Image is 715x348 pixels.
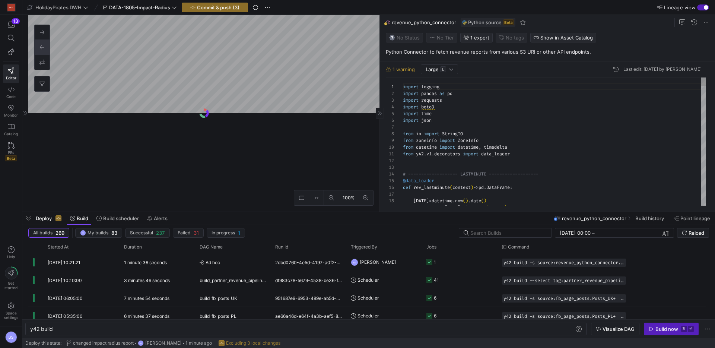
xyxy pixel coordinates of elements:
span: Beta [5,155,17,161]
a: Spacesettings [3,299,19,323]
div: 6 [386,117,394,124]
span: logging [421,84,439,90]
button: Visualize DAG [591,323,639,335]
button: HolidayPirates DWH [25,3,90,12]
span: DAG Name [200,244,223,250]
div: 19 [386,204,394,211]
button: DATA-1805-Impact-Radius [101,3,179,12]
span: [DATE] 05:35:00 [48,313,83,319]
span: zoneinfo [416,137,437,143]
div: 3 [386,97,394,104]
span: – [592,230,595,236]
div: Press SPACE to select this row. [28,271,706,289]
button: No statusNo Status [386,33,423,42]
span: , [479,144,481,150]
span: Deploy [36,215,52,221]
span: from [403,144,413,150]
span: import [439,137,455,143]
div: 6 [434,307,436,325]
span: Ad hoc [200,254,266,271]
span: My builds [88,230,108,235]
y42-duration: 6 minutes 37 seconds [124,313,169,319]
input: Start datetime [560,230,591,236]
span: DATA-1805-Impact-Radius [109,4,170,10]
button: Build scheduler [93,212,142,225]
span: Build history [635,215,664,221]
span: as [439,91,445,97]
button: Commit & push (3) [182,3,248,12]
div: 41 [434,271,439,289]
img: No tier [429,35,435,41]
div: 6 [434,289,436,307]
span: data_loader [481,151,510,157]
span: 1 [238,230,240,236]
span: build_partner_revenue_pipeline_morning [200,272,266,289]
span: = [499,205,502,211]
div: 951687e9-6953-489e-ab5d-90598afecac8 [271,289,346,307]
button: changed impact radius reportBS[PERSON_NAME]1 minute ago [64,338,214,348]
kbd: ⌘ [681,326,687,332]
div: HG [7,4,15,11]
button: Getstarted [3,264,19,293]
span: timedelta [463,205,486,211]
span: 31 [194,230,199,236]
span: Reload [689,230,704,236]
button: Successful237 [125,228,170,238]
div: 13 [12,18,20,24]
div: BS [351,259,358,266]
input: End datetime [596,230,645,236]
span: Code [6,94,16,99]
button: Build now⌘⏎ [644,323,699,335]
span: Deploy this state: [25,341,61,346]
div: 13 [386,164,394,171]
span: import [403,104,419,110]
button: BSMy builds83 [75,228,122,238]
span: [DATE] 10:10:00 [48,278,82,283]
div: 17 [386,191,394,197]
span: ) [471,184,473,190]
span: Get started [4,281,18,290]
span: pd [447,91,452,97]
span: = [442,205,445,211]
div: 7 [386,124,394,130]
button: All builds269 [28,228,69,238]
div: ae66a46d-e64f-4a3b-aef5-8c14f9927dcb [271,307,346,325]
span: datetime [416,144,437,150]
span: rev_lastminute [413,184,450,190]
button: Show in Asset Catalog [530,33,596,42]
span: timedelta [484,144,507,150]
span: Failed [178,230,191,235]
img: undefined [462,20,467,25]
span: Successful [130,230,153,235]
span: 83 [111,230,117,236]
kbd: ⏎ [688,326,694,332]
span: y42 build -s source:fb_page_posts.Posts_UK+ --retry-attempts 5 --retry-interval 50 [503,296,625,301]
span: requests [421,97,442,103]
span: Alerts [154,215,168,221]
span: L [440,66,446,72]
span: Scheduler [357,307,379,325]
y42-duration: 1 minute 36 seconds [124,260,167,265]
span: import [463,151,479,157]
span: Build [77,215,88,221]
span: time [421,111,432,117]
span: 1 [502,205,505,211]
span: revenue_python_connector [392,19,456,25]
span: - [460,205,463,211]
span: Python source [468,19,502,25]
span: v1 [426,151,432,157]
span: Beta [503,19,514,25]
span: y42 build [30,326,53,332]
span: StringIO [442,131,463,137]
span: . [424,151,426,157]
span: import [439,144,455,150]
button: No tierNo Tier [426,33,457,42]
span: Lineage view [664,4,696,10]
span: import [424,131,439,137]
span: 269 [55,230,64,236]
span: Commit & push (3) [197,4,239,10]
span: ( [450,184,452,190]
span: Large [426,66,439,72]
span: HolidayPirates DWH [35,4,82,10]
span: No Tier [429,35,454,41]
